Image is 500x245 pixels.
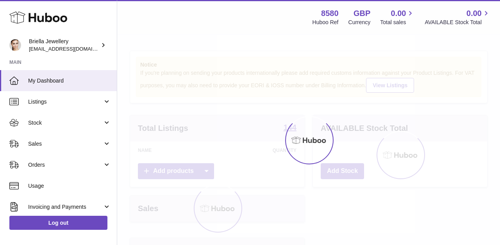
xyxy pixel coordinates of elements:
a: Log out [9,216,107,230]
span: [EMAIL_ADDRESS][DOMAIN_NAME] [29,46,115,52]
span: Stock [28,119,103,127]
span: Orders [28,161,103,169]
strong: 8580 [321,8,339,19]
div: Huboo Ref [312,19,339,26]
span: Usage [28,182,111,190]
a: 0.00 AVAILABLE Stock Total [425,8,491,26]
a: 0.00 Total sales [380,8,415,26]
img: hello@briellajewellery.com [9,39,21,51]
span: 0.00 [466,8,482,19]
span: Sales [28,140,103,148]
span: Invoicing and Payments [28,203,103,211]
span: Listings [28,98,103,106]
span: My Dashboard [28,77,111,85]
span: AVAILABLE Stock Total [425,19,491,26]
div: Currency [348,19,371,26]
span: Total sales [380,19,415,26]
strong: GBP [354,8,370,19]
span: 0.00 [391,8,406,19]
div: Briella Jewellery [29,38,99,53]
